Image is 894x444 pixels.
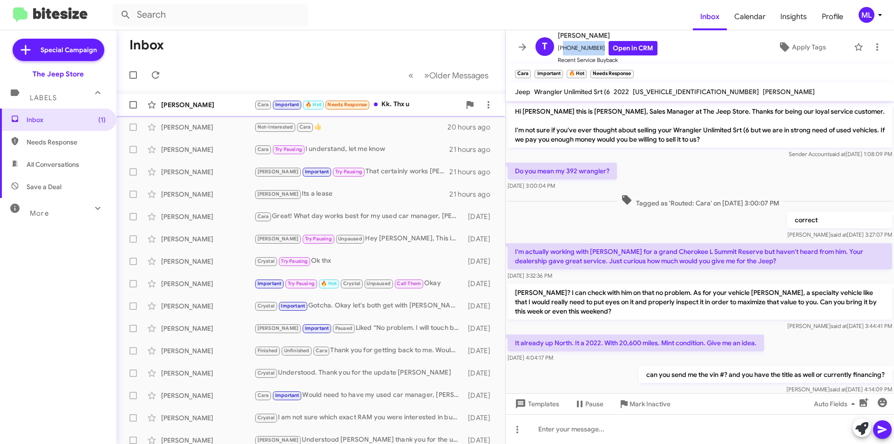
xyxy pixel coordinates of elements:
div: [PERSON_NAME] [161,301,254,311]
nav: Page navigation example [403,66,494,85]
span: Try Pausing [335,169,362,175]
span: [PERSON_NAME] [558,30,657,41]
p: correct [787,212,892,228]
div: [PERSON_NAME] [161,391,254,400]
span: Needs Response [27,137,106,147]
span: (1) [98,115,106,124]
div: [DATE] [463,301,498,311]
a: Calendar [727,3,773,30]
div: [DATE] [463,234,498,244]
span: Important [305,325,329,331]
span: Crystal [343,280,360,287]
span: Auto Fields [814,396,859,412]
span: Needs Response [327,102,367,108]
div: [PERSON_NAME] [161,145,254,154]
span: Sender Account [DATE] 1:08:09 PM [789,150,892,157]
div: Gotcha. Okay let's both get with [PERSON_NAME] [DATE] and see if if he has any additional updates... [254,301,463,311]
span: Cara [257,102,269,108]
div: That certainly works [PERSON_NAME]. Feel free to call in when you are ready or you can text me he... [254,166,449,177]
span: [PERSON_NAME] [DATE] 3:27:07 PM [787,231,892,238]
div: Hey [PERSON_NAME], This is [PERSON_NAME] lefthand sales manager at the jeep store in [GEOGRAPHIC_... [254,233,463,244]
div: [DATE] [463,413,498,423]
span: Important [275,392,299,398]
span: Mark Inactive [630,396,670,412]
div: 👍 [254,122,447,132]
span: 2022 [614,88,629,96]
span: Tagged as 'Routed: Cara' on [DATE] 3:00:07 PM [617,194,783,208]
span: [US_VEHICLE_IDENTIFICATION_NUMBER] [633,88,759,96]
div: Understood. Thank you for the update [PERSON_NAME] [254,368,463,378]
div: Liked “No problem. I will touch base closer to then to set up a visit. Talk then!” [254,323,463,334]
div: The Jeep Store [33,69,84,79]
div: Okay [254,278,463,289]
input: Search [113,4,308,26]
div: [PERSON_NAME] [161,234,254,244]
span: Try Pausing [281,258,308,264]
span: Templates [513,396,559,412]
div: I am not sure which exact RAM you were interested in but here is a link to my current inventory: ... [254,412,463,423]
span: Inbox [27,115,106,124]
span: said at [831,231,847,238]
span: Jeep [515,88,530,96]
button: Mark Inactive [611,396,678,412]
div: [PERSON_NAME] [161,100,254,109]
span: [PERSON_NAME] [DATE] 4:14:09 PM [786,386,892,393]
div: [DATE] [463,369,498,378]
div: 21 hours ago [449,190,498,199]
span: All Conversations [27,160,79,169]
span: Unpaused [338,236,362,242]
span: said at [831,322,847,329]
div: [PERSON_NAME] [161,123,254,132]
p: can you send me the vin #? and you have the title as well or currently financing? [639,366,892,383]
div: [DATE] [463,391,498,400]
span: Important [275,102,299,108]
div: [PERSON_NAME] [161,257,254,266]
div: [PERSON_NAME] [161,212,254,221]
span: Finished [257,348,278,354]
span: Pause [585,396,603,412]
button: Previous [403,66,419,85]
div: [PERSON_NAME] [161,369,254,378]
small: 🔥 Hot [567,70,587,78]
span: More [30,209,49,218]
div: [DATE] [463,324,498,333]
div: [PERSON_NAME] [161,324,254,333]
span: Call Them [397,280,421,287]
span: [PERSON_NAME] [257,325,299,331]
span: « [408,69,413,81]
span: Wrangler Unlimited Srt (6 [534,88,610,96]
span: » [424,69,429,81]
span: Cara [257,213,269,219]
span: Not-Interested [257,124,293,130]
div: Great! What day works best for my used car manager, [PERSON_NAME], to appraise the vehicle? [254,211,463,222]
span: [PHONE_NUMBER] [558,41,657,55]
a: Open in CRM [609,41,657,55]
span: Older Messages [429,70,488,81]
span: Recent Service Buyback [558,55,657,65]
a: Special Campaign [13,39,104,61]
div: [DATE] [463,212,498,221]
div: [DATE] [463,257,498,266]
div: [DATE] [463,346,498,355]
button: Templates [506,396,567,412]
span: [DATE] 3:00:04 PM [508,182,555,189]
span: Cara [299,124,311,130]
span: Important [257,280,282,287]
div: Thank you for getting back to me. Would need to have my used car manager, [PERSON_NAME], see the ... [254,345,463,356]
span: Labels [30,94,57,102]
button: Pause [567,396,611,412]
span: Crystal [257,303,275,309]
h1: Inbox [129,38,164,53]
span: [PERSON_NAME] [257,191,299,197]
span: Try Pausing [288,280,315,287]
div: 20 hours ago [447,123,498,132]
span: Insights [773,3,814,30]
small: Cara [515,70,531,78]
span: Important [281,303,305,309]
span: T [542,39,548,54]
span: said at [829,150,846,157]
a: Inbox [693,3,727,30]
span: Unpaused [366,280,391,287]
